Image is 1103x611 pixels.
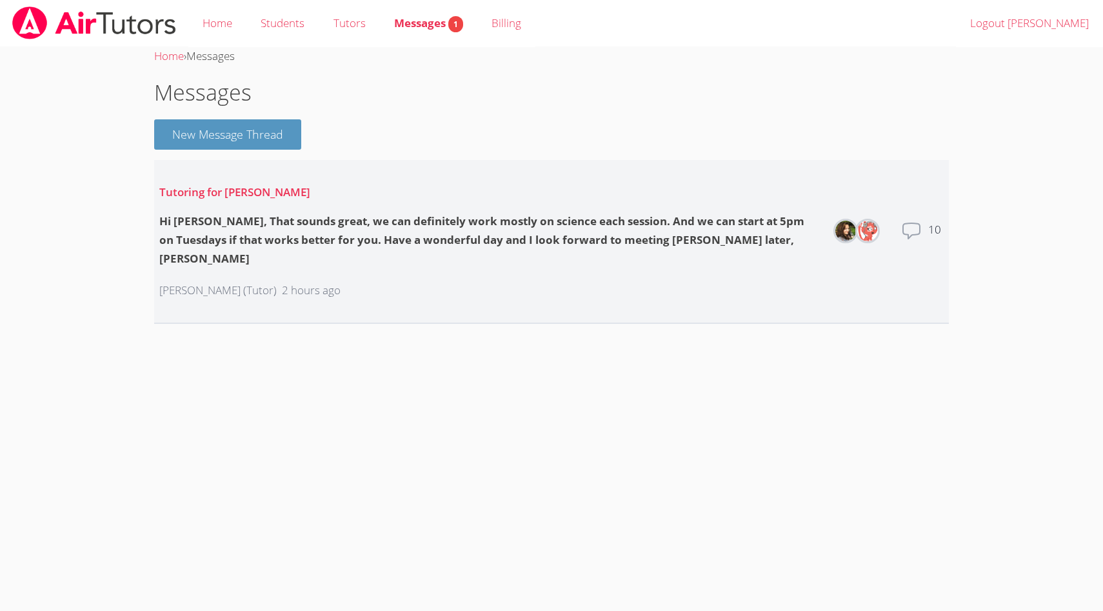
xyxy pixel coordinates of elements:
h1: Messages [154,76,948,109]
dd: 10 [928,221,944,262]
img: Diana Carle [835,221,856,241]
p: [PERSON_NAME] (Tutor) [159,281,277,300]
span: Messages [186,48,235,63]
a: Tutoring for [PERSON_NAME] [159,185,310,199]
p: 2 hours ago [282,281,341,300]
img: airtutors_banner-c4298cdbf04f3fff15de1276eac7730deb9818008684d7c2e4769d2f7ddbe033.png [11,6,177,39]
div: Hi [PERSON_NAME], That sounds great, we can definitely work mostly on science each session. And w... [159,212,820,268]
a: Home [154,48,184,63]
span: 1 [448,16,463,32]
div: › [154,47,948,66]
button: New Message Thread [154,119,301,150]
img: Yuliya Shekhtman [857,221,878,241]
span: Messages [394,15,463,30]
